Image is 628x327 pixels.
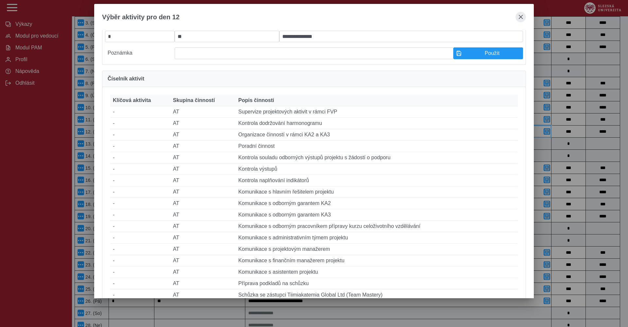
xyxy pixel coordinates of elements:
[110,141,170,152] td: -
[170,232,236,244] td: AT
[170,255,236,267] td: AT
[170,141,236,152] td: AT
[453,47,523,59] button: Použít
[108,76,144,81] span: Číselník aktivit
[110,198,170,209] td: -
[173,97,215,103] span: Skupina činností
[236,221,518,232] td: Komunikace s odborným pracovníkem přípravy kurzu celoživotního vzdělávání
[170,118,236,129] td: AT
[236,244,518,255] td: Komunikace s projektovým manažerem
[110,267,170,278] td: -
[102,13,180,21] span: Výběr aktivity pro den 12
[236,106,518,118] td: Supervize projektových aktivit v rámci FVP
[170,175,236,186] td: AT
[236,209,518,221] td: Komunikace s odborným garantem KA3
[110,278,170,289] td: -
[170,244,236,255] td: AT
[170,221,236,232] td: AT
[110,129,170,141] td: -
[236,141,518,152] td: Poradní činnost
[170,186,236,198] td: AT
[236,198,518,209] td: Komunikace s odborným garantem KA2
[170,152,236,163] td: AT
[236,267,518,278] td: Komunikace s asistentem projektu
[236,175,518,186] td: Kontrola naplňování indikátorů
[236,255,518,267] td: Komunikace s finančním manažerem projektu
[236,278,518,289] td: Příprava podkladů na schůzku
[170,278,236,289] td: AT
[110,221,170,232] td: -
[110,175,170,186] td: -
[236,186,518,198] td: Komunikace s hlavním řešitelem projektu
[113,97,151,103] span: Klíčová aktivita
[110,244,170,255] td: -
[236,163,518,175] td: Kontrola výstupů
[238,97,274,103] span: Popis činnosti
[170,289,236,301] td: AT
[236,289,518,301] td: Schůzka se zástupci Tiimiakatemia Global Ltd (Team Mastery)
[110,106,170,118] td: -
[170,267,236,278] td: AT
[170,129,236,141] td: AT
[105,47,175,59] label: Poznámka
[110,186,170,198] td: -
[110,163,170,175] td: -
[110,289,170,301] td: -
[110,232,170,244] td: -
[515,12,526,22] button: close
[236,152,518,163] td: Kontrola souladu odborných výstupů projektu s žádostí o podporu
[464,50,520,56] span: Použít
[110,118,170,129] td: -
[170,163,236,175] td: AT
[236,118,518,129] td: Kontrola dodržování harmonogramu
[110,209,170,221] td: -
[170,209,236,221] td: AT
[236,129,518,141] td: Organizace činností v rámci KA2 a KA3
[170,106,236,118] td: AT
[102,4,526,65] div: Prosím vyberte aktivitu z číselníku aktivit. V případě potřeby můžete provést ruční zadání.
[110,152,170,163] td: -
[170,198,236,209] td: AT
[236,232,518,244] td: Komunikace s administrativním týmem projektu
[110,255,170,267] td: -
